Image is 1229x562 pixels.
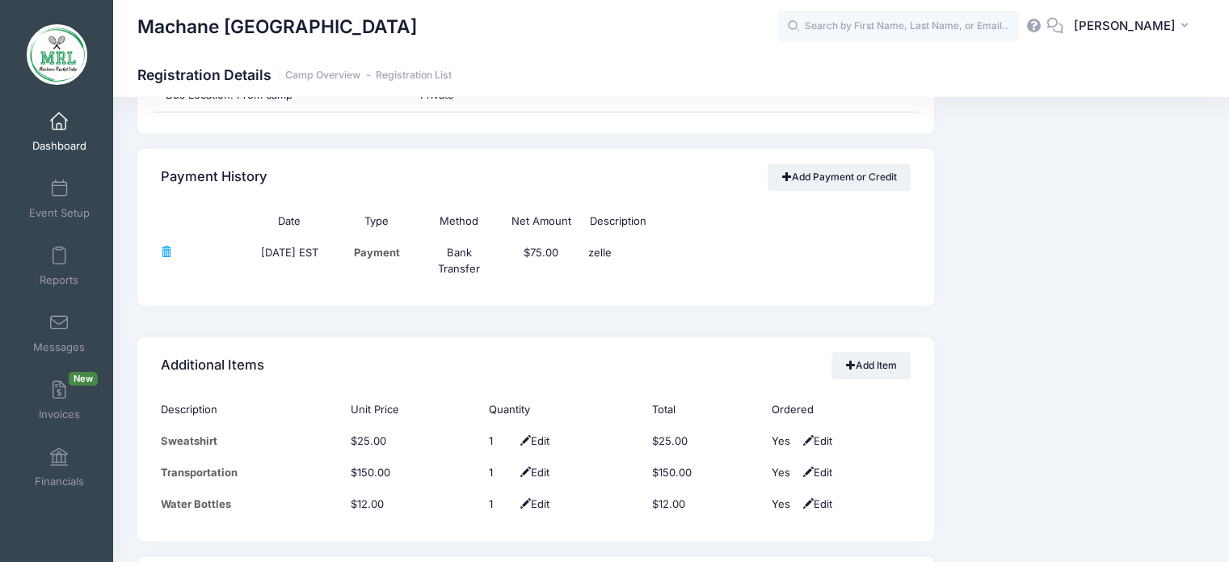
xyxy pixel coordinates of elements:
span: Invoices [39,408,80,421]
a: InvoicesNew [21,372,98,429]
span: Financials [35,475,84,488]
a: Messages [21,305,98,361]
h1: Registration Details [137,66,452,83]
span: Edit [516,434,549,447]
td: [DATE] EST [243,237,336,285]
a: Camp Overview [285,70,360,82]
td: Sweatshirt [161,425,343,457]
span: Reports [40,273,78,287]
th: Net Amount [500,205,583,237]
span: New [69,372,98,386]
h1: Machane [GEOGRAPHIC_DATA] [137,8,417,45]
th: Method [418,205,500,237]
span: Edit [798,466,831,479]
span: Edit [516,497,549,510]
td: Bank Transfer [418,237,500,285]
div: Click Pencil to edit... [489,497,513,513]
td: $150.00 [645,457,764,488]
td: Water Bottles [161,488,343,520]
a: Reports [21,238,98,294]
td: $12.00 [343,488,481,520]
div: Click Pencil to edit... [489,465,513,481]
th: Date [243,205,336,237]
span: Event Setup [29,206,90,220]
button: [PERSON_NAME] [1063,8,1205,45]
th: Quantity [481,394,645,425]
span: Edit [798,497,831,510]
td: $25.00 [343,425,481,457]
td: $25.00 [645,425,764,457]
div: Yes [771,465,795,481]
th: Unit Price [343,394,481,425]
th: Total [645,394,764,425]
th: Description [161,394,343,425]
th: Description [582,205,828,237]
input: Search by First Name, Last Name, or Email... [777,11,1020,43]
th: Type [336,205,419,237]
td: Payment [336,237,419,285]
a: Event Setup [21,171,98,227]
a: Add Payment or Credit [768,163,911,191]
h4: Additional Items [161,342,264,388]
a: Dashboard [21,104,98,160]
img: Machane Racket Lake [27,24,87,85]
td: $75.00 [500,237,583,285]
div: Click Pencil to edit... [489,433,513,450]
span: Dashboard [32,139,86,153]
td: Transportation [161,457,343,488]
td: zelle [582,237,828,285]
span: Edit [516,466,549,479]
div: Yes [771,497,795,513]
span: Messages [33,340,85,354]
a: Registration List [376,70,452,82]
td: $12.00 [645,488,764,520]
a: Add Item [831,352,911,379]
span: [PERSON_NAME] [1074,17,1176,35]
h4: Payment History [161,154,267,201]
th: Ordered [764,394,911,425]
span: Edit [798,434,831,447]
td: $150.00 [343,457,481,488]
div: Yes [771,433,795,450]
a: Financials [21,439,98,496]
